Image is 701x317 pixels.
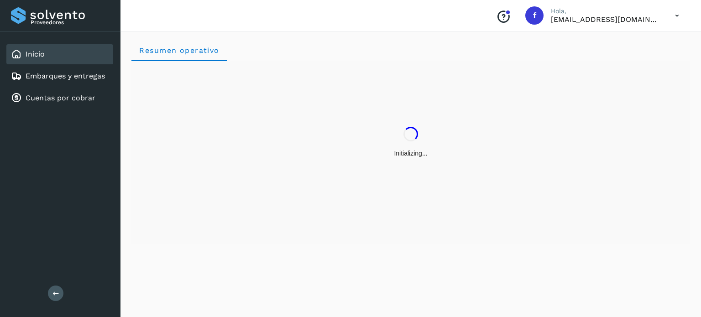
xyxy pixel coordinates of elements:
a: Cuentas por cobrar [26,94,95,102]
p: Proveedores [31,19,110,26]
a: Inicio [26,50,45,58]
div: Cuentas por cobrar [6,88,113,108]
a: Embarques y entregas [26,72,105,80]
div: Embarques y entregas [6,66,113,86]
div: Inicio [6,44,113,64]
p: facturacion@wht-transport.com [551,15,660,24]
span: Resumen operativo [139,46,220,55]
p: Hola, [551,7,660,15]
